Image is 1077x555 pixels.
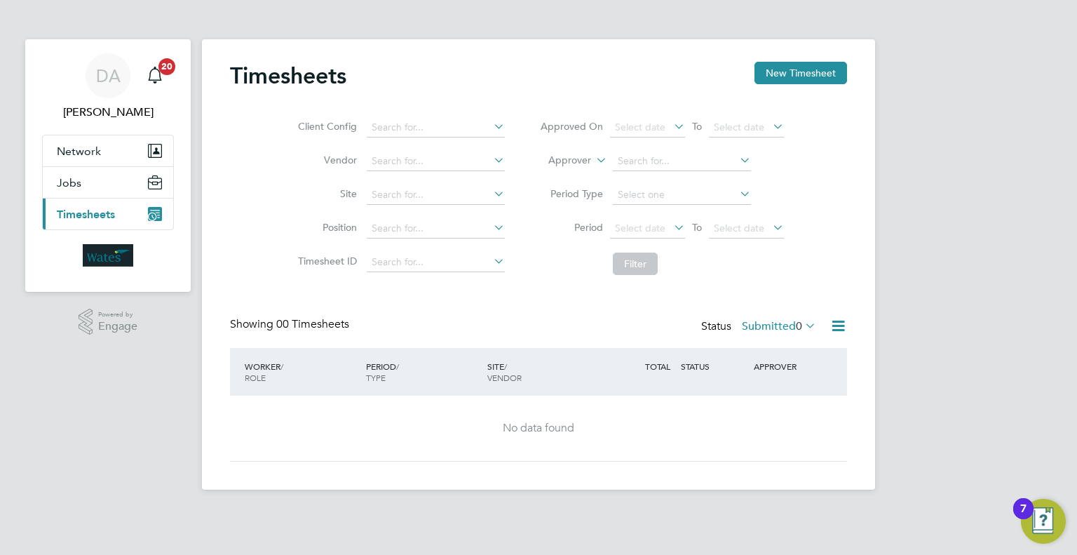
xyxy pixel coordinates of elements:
span: 0 [796,319,802,333]
span: Select date [615,222,665,234]
span: Powered by [98,309,137,321]
span: Jobs [57,176,81,189]
div: No data found [244,421,833,436]
label: Position [294,221,357,234]
span: To [688,117,706,135]
img: wates-logo-retina.png [83,244,133,267]
span: DA [96,67,121,85]
a: DA[PERSON_NAME] [42,53,174,121]
a: Powered byEngage [79,309,138,335]
label: Timesheet ID [294,255,357,267]
span: Timesheets [57,208,115,221]
input: Search for... [367,118,505,138]
span: Engage [98,321,137,333]
span: Select date [714,121,764,133]
h2: Timesheets [230,62,346,90]
button: New Timesheet [754,62,847,84]
label: Submitted [742,319,816,333]
span: / [504,361,507,372]
div: 7 [1020,509,1027,527]
button: Timesheets [43,199,173,229]
input: Search for... [367,185,505,205]
a: Go to home page [42,244,174,267]
input: Search for... [367,152,505,171]
nav: Main navigation [25,39,191,292]
input: Select one [613,185,751,205]
button: Filter [613,253,658,275]
button: Jobs [43,167,173,198]
input: Search for... [613,152,751,171]
span: Dimitar Aleksiev [42,104,174,121]
span: ROLE [245,372,266,383]
input: Search for... [367,253,505,272]
div: APPROVER [750,354,823,379]
span: TYPE [366,372,386,383]
span: 00 Timesheets [276,317,349,331]
div: STATUS [677,354,750,379]
div: WORKER [241,354,363,390]
div: Status [701,317,819,337]
input: Search for... [367,219,505,239]
div: PERIOD [363,354,484,390]
label: Approved On [540,120,603,133]
span: Select date [615,121,665,133]
button: Network [43,135,173,166]
label: Site [294,187,357,200]
label: Vendor [294,154,357,166]
label: Period [540,221,603,234]
label: Approver [528,154,591,168]
span: To [688,218,706,236]
span: / [396,361,399,372]
button: Open Resource Center, 7 new notifications [1021,499,1066,544]
div: Showing [230,317,352,332]
span: 20 [158,58,175,75]
label: Client Config [294,120,357,133]
span: Select date [714,222,764,234]
span: Network [57,145,101,158]
label: Period Type [540,187,603,200]
span: VENDOR [487,372,522,383]
span: / [280,361,283,372]
a: 20 [141,53,169,98]
span: TOTAL [645,361,670,372]
div: SITE [484,354,605,390]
